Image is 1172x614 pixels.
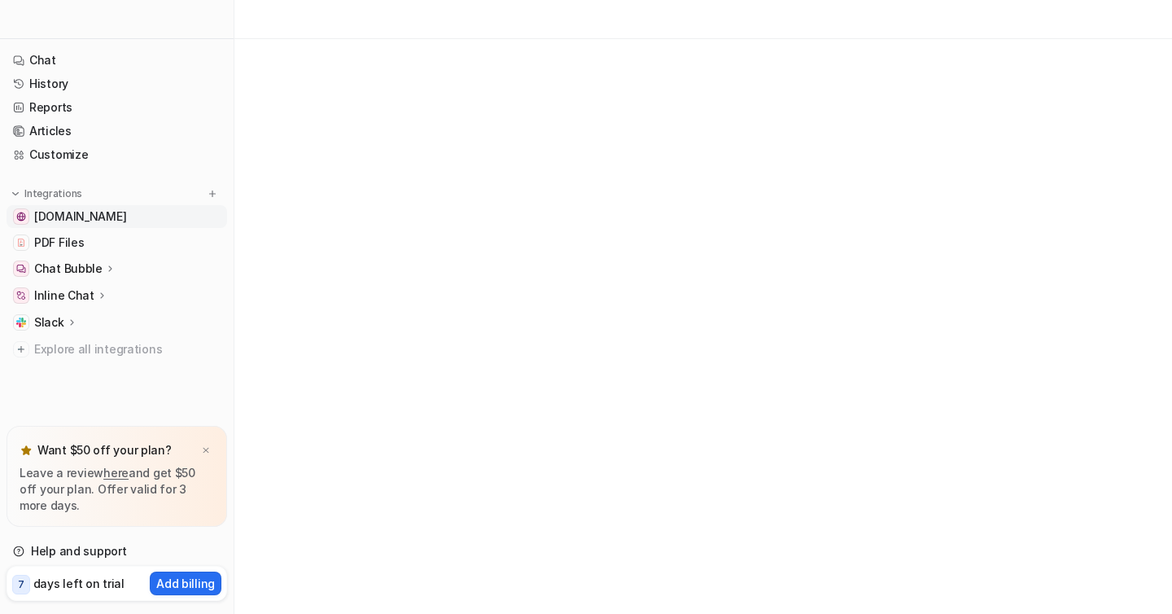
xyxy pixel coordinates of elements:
img: explore all integrations [13,341,29,357]
img: expand menu [10,188,21,200]
button: Add billing [150,572,221,595]
p: Integrations [24,187,82,200]
p: Inline Chat [34,287,94,304]
a: Explore all integrations [7,338,227,361]
a: www.cakeequity.com[DOMAIN_NAME] [7,205,227,228]
a: Articles [7,120,227,143]
a: Reports [7,96,227,119]
p: Slack [34,314,64,331]
a: PDF FilesPDF Files [7,231,227,254]
p: Add billing [156,575,215,592]
p: Want $50 off your plan? [37,442,172,458]
a: Customize [7,143,227,166]
img: star [20,444,33,457]
button: Integrations [7,186,87,202]
p: 7 [18,577,24,592]
a: History [7,72,227,95]
img: Chat Bubble [16,264,26,274]
img: PDF Files [16,238,26,248]
a: here [103,466,129,480]
img: x [201,445,211,456]
a: Help and support [7,540,227,563]
img: www.cakeequity.com [16,212,26,221]
p: Chat Bubble [34,261,103,277]
span: [DOMAIN_NAME] [34,208,126,225]
p: Leave a review and get $50 off your plan. Offer valid for 3 more days. [20,465,214,514]
span: Explore all integrations [34,336,221,362]
a: Chat [7,49,227,72]
img: menu_add.svg [207,188,218,200]
img: Inline Chat [16,291,26,300]
img: Slack [16,318,26,327]
span: PDF Files [34,235,84,251]
p: days left on trial [33,575,125,592]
